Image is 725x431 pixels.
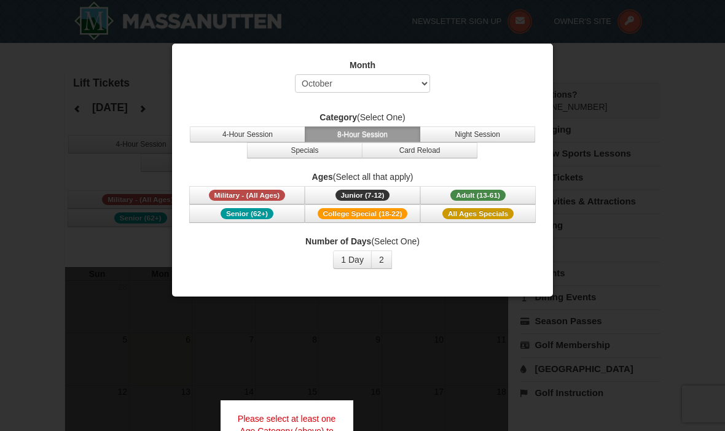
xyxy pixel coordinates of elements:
[187,235,538,247] label: (Select One)
[319,112,357,122] strong: Category
[312,172,333,182] strong: Ages
[318,208,408,219] span: College Special (18-22)
[335,190,390,201] span: Junior (7-12)
[350,60,375,70] strong: Month
[442,208,514,219] span: All Ages Specials
[371,250,392,269] button: 2
[189,186,305,204] button: Military - (All Ages)
[189,204,305,223] button: Senior (62+)
[362,142,477,158] button: Card Reload
[420,204,536,223] button: All Ages Specials
[187,171,538,183] label: (Select all that apply)
[450,190,506,201] span: Adult (13-61)
[305,126,420,142] button: 8-Hour Session
[305,204,420,223] button: College Special (18-22)
[209,190,286,201] span: Military - (All Ages)
[190,126,305,142] button: 4-Hour Session
[305,236,371,246] strong: Number of Days
[333,250,372,269] button: 1 Day
[187,111,538,123] label: (Select One)
[247,142,362,158] button: Specials
[305,186,420,204] button: Junior (7-12)
[420,186,536,204] button: Adult (13-61)
[420,126,535,142] button: Night Session
[221,208,273,219] span: Senior (62+)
